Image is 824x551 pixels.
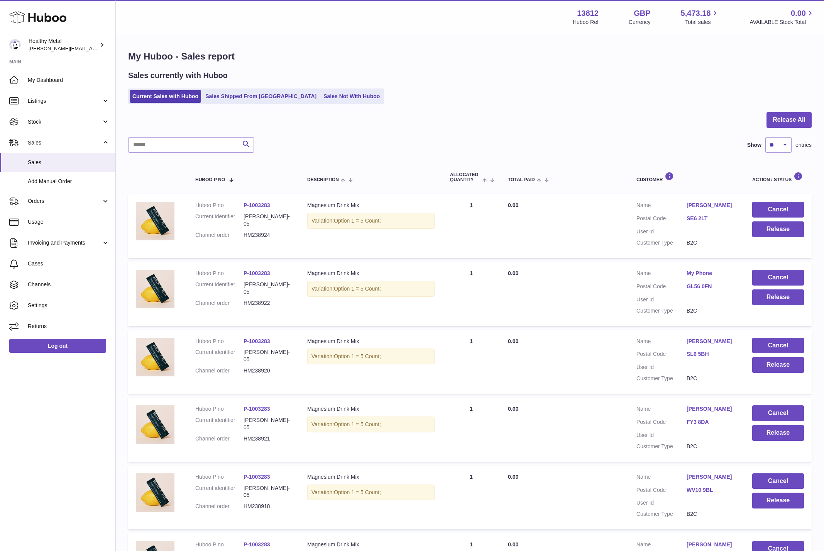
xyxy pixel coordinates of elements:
dt: Customer Type [636,510,687,518]
img: Product_31.jpg [136,405,174,444]
dt: Channel order [195,299,244,307]
td: 1 [442,398,500,462]
button: Cancel [752,338,804,354]
dt: User Id [636,432,687,439]
a: Sales Shipped From [GEOGRAPHIC_DATA] [203,90,319,103]
span: Listings [28,97,102,105]
dd: B2C [687,375,737,382]
div: Healthy Metal [29,37,98,52]
div: Magnesium Drink Mix [307,541,435,548]
dt: Huboo P no [195,270,244,277]
a: FY3 8DA [687,418,737,426]
dt: Postal Code [636,215,687,224]
a: [PERSON_NAME] [687,202,737,209]
dt: Huboo P no [195,338,244,345]
div: Magnesium Drink Mix [307,338,435,345]
label: Show [747,141,761,149]
dt: Huboo P no [195,202,244,209]
div: Variation: [307,349,435,364]
button: Release [752,289,804,305]
dt: Customer Type [636,239,687,247]
div: Magnesium Drink Mix [307,405,435,413]
a: SE6 2LT [687,215,737,222]
button: Cancel [752,202,804,218]
img: Product_31.jpg [136,270,174,308]
dd: B2C [687,239,737,247]
div: Currency [629,19,651,26]
dt: Current identifier [195,349,244,363]
a: [PERSON_NAME] [687,338,737,345]
div: Variation: [307,485,435,500]
img: Product_31.jpg [136,473,174,512]
dt: Postal Code [636,486,687,496]
div: Action / Status [752,172,804,182]
span: Usage [28,218,110,226]
span: Sales [28,139,102,146]
dd: [PERSON_NAME]-05 [244,213,292,228]
td: 1 [442,262,500,326]
span: 0.00 [508,406,518,412]
dt: Channel order [195,367,244,374]
button: Release [752,221,804,237]
span: 0.00 [508,338,518,344]
span: Total paid [508,177,535,182]
span: Sales [28,159,110,166]
button: Release [752,425,804,441]
span: 0.00 [791,8,806,19]
a: [PERSON_NAME] [687,473,737,481]
dd: B2C [687,443,737,450]
span: 5,473.18 [681,8,711,19]
dd: [PERSON_NAME]-05 [244,349,292,363]
dt: Customer Type [636,443,687,450]
span: Stock [28,118,102,126]
span: ALLOCATED Quantity [450,172,481,182]
td: 1 [442,194,500,258]
strong: GBP [634,8,650,19]
dt: Customer Type [636,307,687,315]
span: Option 1 = 5 Count; [334,421,381,427]
img: jose@healthy-metal.com [9,39,21,51]
dd: [PERSON_NAME]-05 [244,485,292,499]
dt: Huboo P no [195,405,244,413]
dt: Name [636,270,687,279]
a: SL6 5BH [687,350,737,358]
dt: Huboo P no [195,473,244,481]
a: P-1003283 [244,338,270,344]
span: 0.00 [508,202,518,208]
a: WV10 9BL [687,486,737,494]
dd: B2C [687,307,737,315]
a: P-1003283 [244,474,270,480]
div: Variation: [307,213,435,229]
span: My Dashboard [28,77,110,84]
div: Variation: [307,281,435,297]
div: Customer [636,172,737,182]
span: Orders [28,197,102,205]
a: My Phone [687,270,737,277]
button: Release [752,493,804,508]
button: Cancel [752,405,804,421]
span: Channels [28,281,110,288]
dt: User Id [636,296,687,303]
a: P-1003283 [244,406,270,412]
dt: Current identifier [195,485,244,499]
dd: HM238924 [244,231,292,239]
span: Option 1 = 5 Count; [334,353,381,359]
img: Product_31.jpg [136,202,174,240]
span: AVAILABLE Stock Total [750,19,815,26]
dd: HM238922 [244,299,292,307]
dd: B2C [687,510,737,518]
a: 0.00 AVAILABLE Stock Total [750,8,815,26]
h2: Sales currently with Huboo [128,70,228,81]
span: Huboo P no [195,177,225,182]
dt: Postal Code [636,350,687,360]
dt: Name [636,405,687,415]
button: Cancel [752,473,804,489]
span: 0.00 [508,541,518,548]
a: 5,473.18 Total sales [681,8,720,26]
span: entries [795,141,812,149]
span: Returns [28,323,110,330]
dt: User Id [636,228,687,235]
h1: My Huboo - Sales report [128,50,812,63]
button: Release [752,357,804,373]
a: Current Sales with Huboo [130,90,201,103]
